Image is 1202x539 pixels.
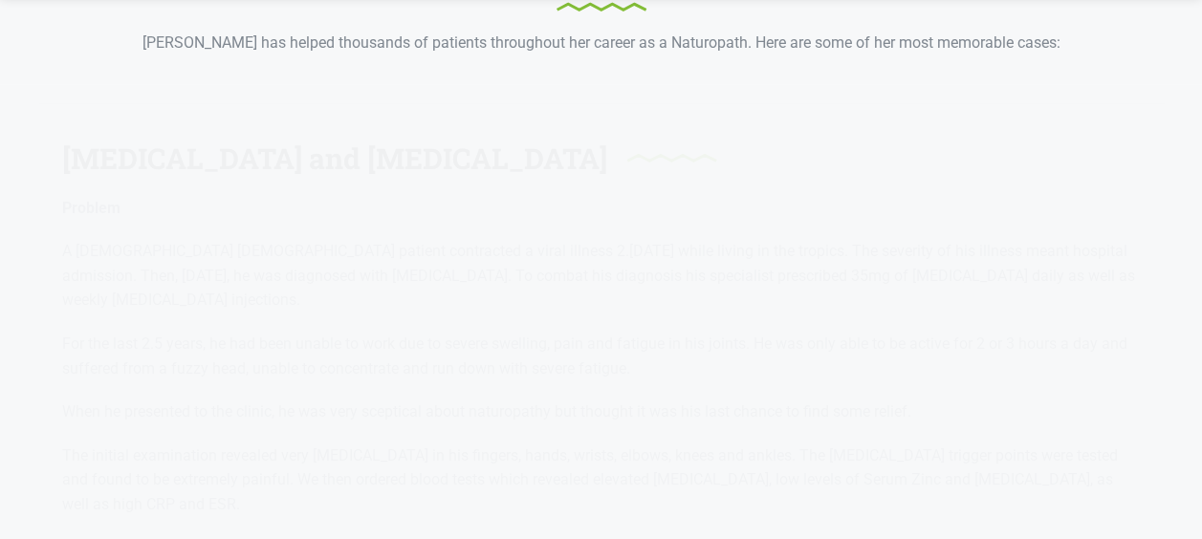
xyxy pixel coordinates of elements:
[62,141,717,176] h3: [MEDICAL_DATA] and [MEDICAL_DATA]
[29,31,1173,55] p: [PERSON_NAME] has helped thousands of patients throughout her career as a Naturopath. Here are so...
[62,199,120,217] strong: Problem
[62,239,1140,313] p: A [DEMOGRAPHIC_DATA] [DEMOGRAPHIC_DATA] patient contracted a viral illness 2.[DATE] while living ...
[62,443,1140,517] p: The initial examination revealed very [MEDICAL_DATA] in his fingers, hands, wrists, elbows, knees...
[62,399,1140,424] p: When he presented to the clinic, he was very sceptical about naturopathy but thought it was his l...
[62,332,1140,380] p: For the last 2.5 years, he had been unable to work due to severe swelling, pain and fatigue in hi...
